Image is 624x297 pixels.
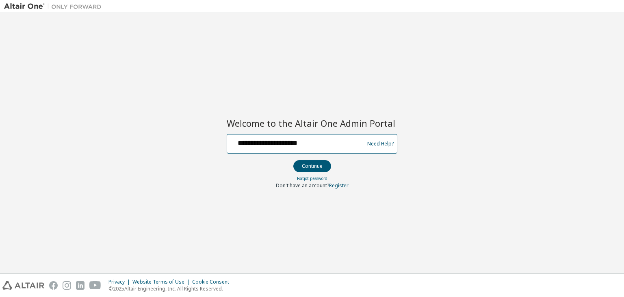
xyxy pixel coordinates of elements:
[4,2,106,11] img: Altair One
[49,281,58,290] img: facebook.svg
[293,160,331,172] button: Continue
[89,281,101,290] img: youtube.svg
[192,279,234,285] div: Cookie Consent
[297,176,327,181] a: Forgot password
[108,279,132,285] div: Privacy
[63,281,71,290] img: instagram.svg
[329,182,349,189] a: Register
[108,285,234,292] p: © 2025 Altair Engineering, Inc. All Rights Reserved.
[227,117,397,129] h2: Welcome to the Altair One Admin Portal
[367,143,394,144] a: Need Help?
[2,281,44,290] img: altair_logo.svg
[276,182,329,189] span: Don't have an account?
[76,281,84,290] img: linkedin.svg
[132,279,192,285] div: Website Terms of Use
